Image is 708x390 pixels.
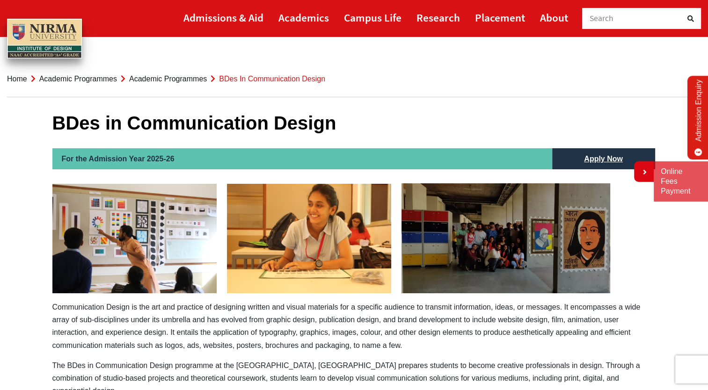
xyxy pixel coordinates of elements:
[227,184,391,293] img: Communication-Design-1-300x200
[183,7,263,28] a: Admissions & Aid
[7,75,27,83] a: Home
[52,184,217,293] img: communication-Design-3-300x200
[475,7,525,28] a: Placement
[344,7,401,28] a: Campus Life
[661,167,701,196] a: Online Fees Payment
[39,75,117,83] a: Academic Programmes
[52,148,552,169] h2: For the Admission Year 2025-26
[219,75,325,83] span: BDes in Communication Design
[278,7,329,28] a: Academics
[575,148,632,169] a: Apply Now
[52,112,656,134] h1: BDes in Communication Design
[129,75,207,83] a: Academic Programmes
[401,183,610,293] img: communication-Desin-2-300x158
[7,19,82,59] img: main_logo
[540,7,568,28] a: About
[416,7,460,28] a: Research
[7,61,701,97] nav: breadcrumb
[590,13,614,23] span: Search
[52,301,656,352] p: Communication Design is the art and practice of designing written and visual materials for a spec...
